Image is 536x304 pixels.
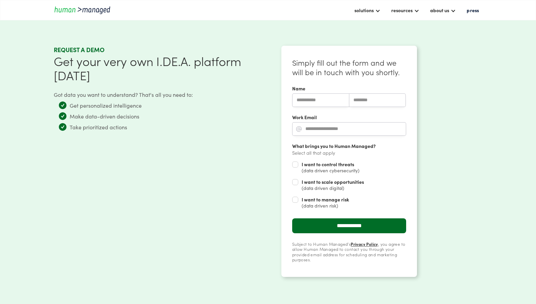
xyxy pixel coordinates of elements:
span: (data driven digital) [302,179,364,191]
div: about us [430,6,449,14]
div: Get your very own I.DE.A. platform [DATE] [54,54,244,82]
strong: I want to manage risk [302,196,349,203]
div: Subject to Human Managed’s , you agree to allow Human Managed to contact you through your provide... [292,241,406,266]
span: Select all that apply [292,149,335,156]
a: Privacy Policy [351,241,378,247]
strong: I want to control threats [302,161,359,168]
div: resources [391,6,413,14]
strong: I want to scale opportunities [302,178,364,185]
div: Get personalized intelligence [70,101,142,109]
div: Take prioritized actions [70,123,127,131]
div: about us [427,4,459,16]
form: Request a demo [292,58,406,266]
label: Name [292,85,406,92]
label: What brings you to Human Managed? [292,143,406,156]
div: Make data-driven decisions [70,112,139,120]
div: solutions [354,6,374,14]
span: (data driven risk) [302,197,349,209]
div: request a demo [54,46,244,54]
span: (data driven cybersecurity) [302,161,359,174]
a: press [463,4,482,16]
label: Work Email [292,114,406,121]
div: solutions [351,4,384,16]
div: resources [388,4,423,16]
div: Simply fill out the form and we will be in touch with you shortly. [292,58,406,77]
a: home [54,5,115,15]
div: Got data you want to understand? That's all you need to: [54,90,193,99]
